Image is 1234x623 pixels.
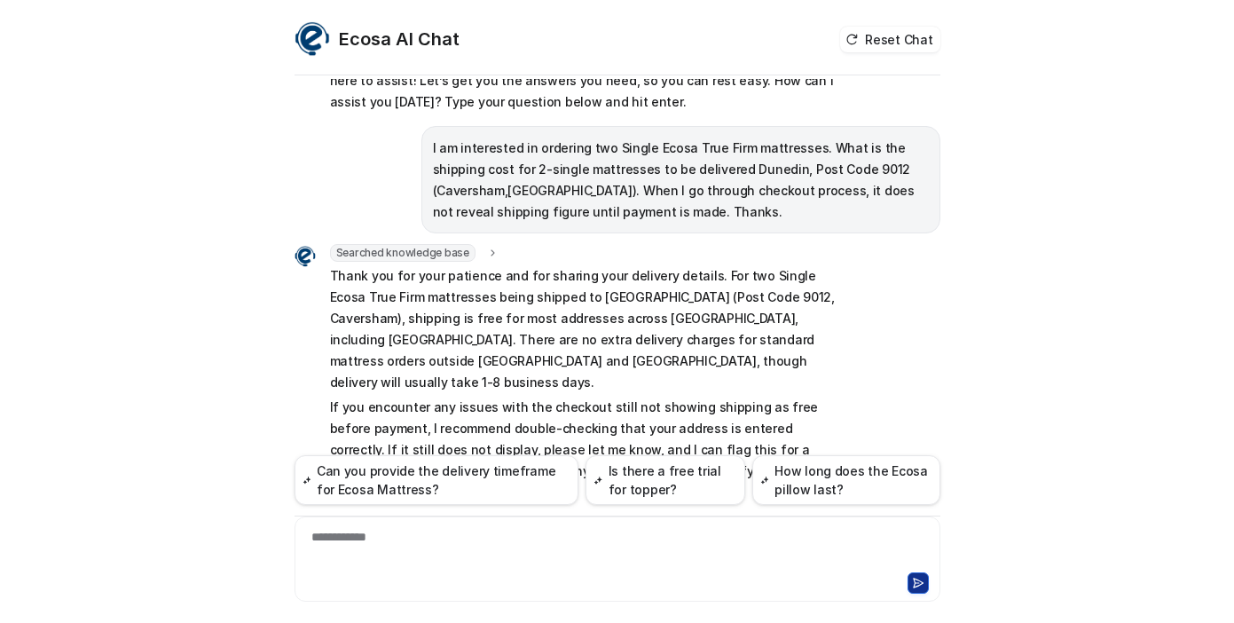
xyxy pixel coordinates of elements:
button: Is there a free trial for topper? [586,455,744,505]
p: I am interested in ordering two Single Ecosa True Firm mattresses. What is the shipping cost for ... [433,138,929,223]
img: Widget [295,21,330,57]
button: Reset Chat [840,27,939,52]
h2: Ecosa AI Chat [339,27,460,51]
button: Can you provide the delivery timeframe for Ecosa Mattress? [295,455,579,505]
button: How long does the Ecosa pillow last? [752,455,940,505]
p: Thank you for your patience and for sharing your delivery details. For two Single Ecosa True Firm... [330,265,849,393]
img: Widget [295,246,316,267]
p: If you encounter any issues with the checkout still not showing shipping as free before payment, ... [330,397,849,503]
span: Searched knowledge base [330,244,476,262]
